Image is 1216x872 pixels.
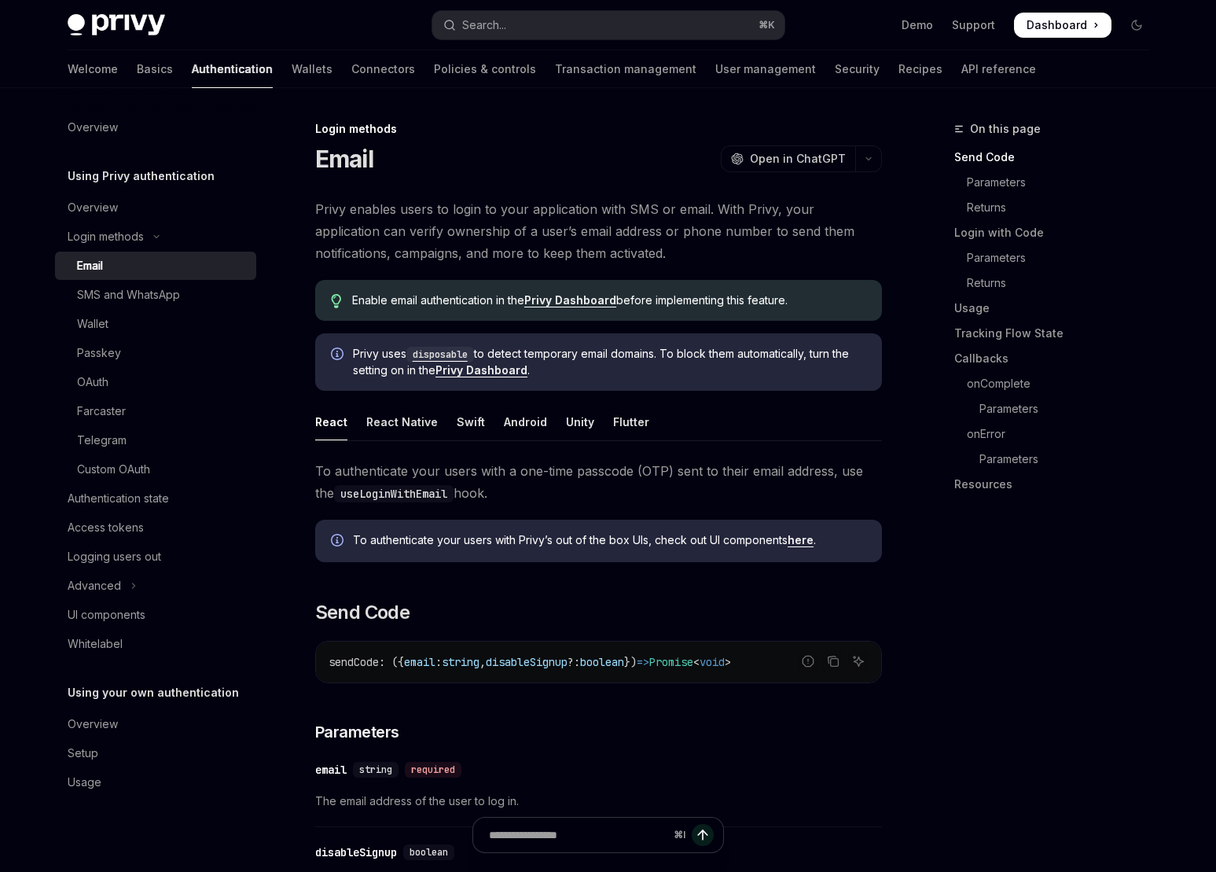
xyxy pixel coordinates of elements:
div: email [315,762,347,778]
a: Usage [954,296,1162,321]
a: Custom OAuth [55,455,256,484]
a: Welcome [68,50,118,88]
code: useLoginWithEmail [334,485,454,502]
span: Parameters [315,721,399,743]
div: Authentication state [68,489,169,508]
a: Privy Dashboard [524,293,616,307]
button: Open search [432,11,784,39]
a: Farcaster [55,397,256,425]
span: string [442,655,479,669]
a: Resources [954,472,1162,497]
a: disposable [406,347,474,360]
a: Connectors [351,50,415,88]
a: Overview [55,710,256,738]
button: Ask AI [848,651,869,671]
a: Demo [902,17,933,33]
span: > [725,655,731,669]
div: Advanced [68,576,121,595]
a: Parameters [954,245,1162,270]
a: Recipes [898,50,942,88]
svg: Info [331,534,347,550]
a: Dashboard [1014,13,1111,38]
button: Report incorrect code [798,651,818,671]
a: Access tokens [55,513,256,542]
div: Login methods [315,121,882,137]
span: Dashboard [1027,17,1087,33]
div: UI components [68,605,145,624]
a: Overview [55,113,256,142]
div: React [315,403,347,440]
span: Open in ChatGPT [750,151,846,167]
div: Unity [566,403,594,440]
div: Logging users out [68,547,161,566]
a: Overview [55,193,256,222]
svg: Info [331,348,347,363]
a: OAuth [55,368,256,396]
span: void [700,655,725,669]
div: Login methods [68,227,144,246]
button: Toggle Login methods section [55,223,256,251]
div: Farcaster [77,402,126,421]
span: The email address of the user to log in. [315,792,882,811]
span: To authenticate your users with a one-time passcode (OTP) sent to their email address, use the hook. [315,460,882,504]
span: sendCode [329,655,379,669]
div: Custom OAuth [77,460,150,479]
button: Toggle Advanced section [55,572,256,600]
a: Privy Dashboard [435,363,527,377]
input: Ask a question... [489,818,667,852]
div: Usage [68,773,101,792]
a: Callbacks [954,346,1162,371]
a: onError [954,421,1162,447]
a: Whitelabel [55,630,256,658]
a: Transaction management [555,50,696,88]
a: User management [715,50,816,88]
button: Send message [692,824,714,846]
div: required [405,762,461,778]
span: ⌘ K [759,19,775,31]
a: Logging users out [55,543,256,571]
span: }) [624,655,637,669]
span: string [359,763,392,776]
div: Wallet [77,315,108,333]
a: Parameters [954,170,1162,195]
div: Flutter [613,403,649,440]
div: Swift [457,403,485,440]
a: Setup [55,739,256,767]
span: disableSignup [486,655,568,669]
a: Returns [954,195,1162,220]
div: Email [77,256,103,275]
div: Access tokens [68,518,144,537]
a: Usage [55,768,256,797]
span: boolean [580,655,624,669]
span: < [693,655,700,669]
a: Send Code [954,145,1162,170]
div: Telegram [77,431,127,450]
a: Authentication [192,50,273,88]
div: Passkey [77,344,121,362]
button: Copy the contents from the code block [823,651,843,671]
a: Telegram [55,426,256,454]
a: Security [835,50,880,88]
span: Promise [649,655,693,669]
span: Privy enables users to login to your application with SMS or email. With Privy, your application ... [315,198,882,264]
span: Privy uses to detect temporary email domains. To block them automatically, turn the setting on in... [353,346,866,378]
div: Whitelabel [68,635,123,653]
span: To authenticate your users with Privy’s out of the box UIs, check out UI components . [353,532,866,548]
a: Parameters [954,396,1162,421]
a: Returns [954,270,1162,296]
a: Wallet [55,310,256,338]
div: Android [504,403,547,440]
a: Wallets [292,50,332,88]
span: Enable email authentication in the before implementing this feature. [352,293,865,308]
a: UI components [55,601,256,629]
a: SMS and WhatsApp [55,281,256,309]
div: Overview [68,198,118,217]
a: Tracking Flow State [954,321,1162,346]
h1: Email [315,145,373,173]
div: React Native [366,403,438,440]
a: here [788,533,814,547]
div: Setup [68,744,98,763]
span: : [435,655,442,669]
a: Support [952,17,995,33]
div: SMS and WhatsApp [77,285,180,304]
